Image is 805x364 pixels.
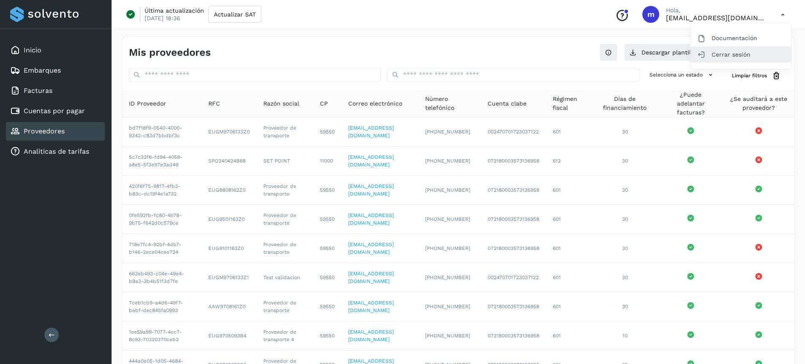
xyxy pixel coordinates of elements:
[24,107,85,115] a: Cuentas por pagar
[24,87,52,95] a: Facturas
[6,61,105,80] div: Embarques
[24,46,41,54] a: Inicio
[6,122,105,141] div: Proveedores
[6,142,105,161] div: Analiticas de tarifas
[24,147,89,155] a: Analiticas de tarifas
[24,127,65,135] a: Proveedores
[690,46,791,62] div: Cerrar sesión
[24,66,61,74] a: Embarques
[6,81,105,100] div: Facturas
[6,102,105,120] div: Cuentas por pagar
[6,41,105,60] div: Inicio
[690,30,791,46] div: Documentación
